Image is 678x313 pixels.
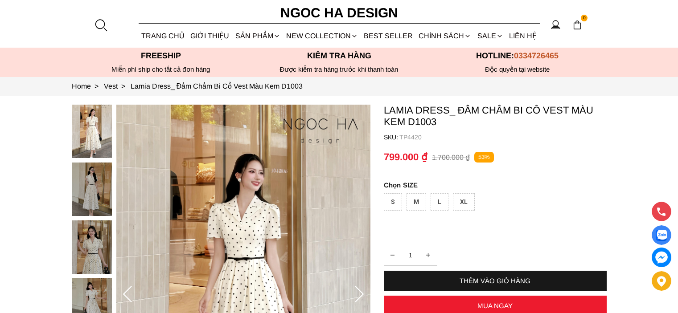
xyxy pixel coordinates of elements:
[72,163,112,216] img: Lamia Dress_ Đầm Chấm Bi Cổ Vest Màu Kem D1003_mini_1
[384,181,607,189] p: SIZE
[407,193,426,211] div: M
[118,82,129,90] span: >
[91,82,102,90] span: >
[139,24,188,48] a: TRANG CHỦ
[384,193,402,211] div: S
[104,82,131,90] a: Link to Vest
[514,51,559,60] span: 0334726465
[250,65,428,73] p: Được kiểm tra hàng trước khi thanh toán
[384,277,607,285] div: THÊM VÀO GIỎ HÀNG
[188,24,232,48] a: GIỚI THIỆU
[361,24,416,48] a: BEST SELLER
[453,193,475,211] div: XL
[506,24,539,48] a: LIÊN HỆ
[474,24,506,48] a: SALE
[72,105,112,158] img: Lamia Dress_ Đầm Chấm Bi Cổ Vest Màu Kem D1003_mini_0
[307,51,371,60] font: Kiểm tra hàng
[652,248,671,267] a: messenger
[474,152,494,163] p: 53%
[399,134,607,141] p: TP4420
[131,82,303,90] a: Link to Lamia Dress_ Đầm Chấm Bi Cổ Vest Màu Kem D1003
[72,82,104,90] a: Link to Home
[428,51,607,61] p: Hotline:
[431,193,448,211] div: L
[581,15,588,22] span: 0
[232,24,283,48] div: SẢN PHẨM
[428,65,607,73] h6: Độc quyền tại website
[384,105,607,128] p: Lamia Dress_ Đầm Chấm Bi Cổ Vest Màu Kem D1003
[416,24,474,48] div: Chính sách
[272,2,406,24] a: Ngoc Ha Design
[572,20,582,30] img: img-CART-ICON-ksit0nf1
[283,24,361,48] a: NEW COLLECTION
[432,153,470,162] p: 1.700.000 ₫
[384,151,427,163] p: 799.000 ₫
[72,65,250,73] div: Miễn phí ship cho tất cả đơn hàng
[652,225,671,245] a: Display image
[656,230,667,241] img: Display image
[384,134,399,141] h6: SKU:
[72,220,112,274] img: Lamia Dress_ Đầm Chấm Bi Cổ Vest Màu Kem D1003_mini_2
[384,302,607,309] div: MUA NGAY
[72,51,250,61] p: Freeship
[384,246,437,264] input: Quantity input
